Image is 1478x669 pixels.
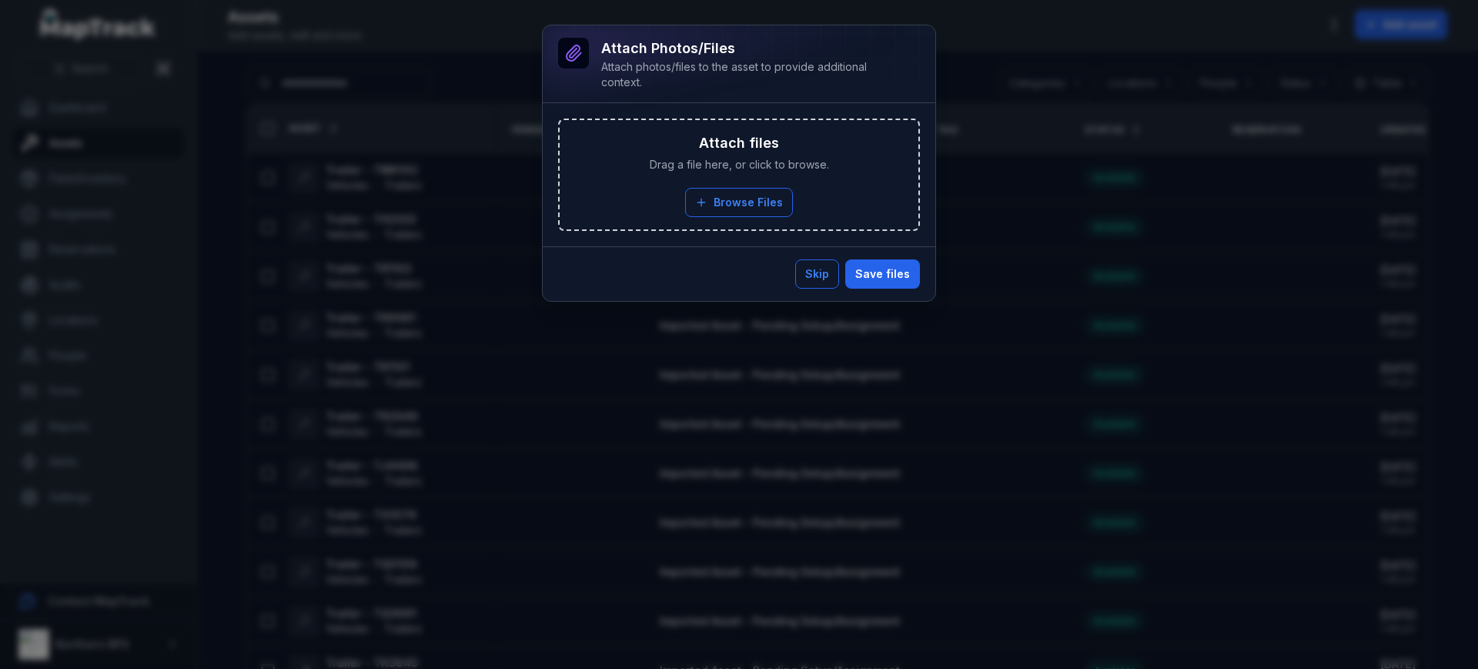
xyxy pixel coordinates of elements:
div: Attach photos/files to the asset to provide additional context. [601,59,895,90]
h3: Attach files [699,132,779,154]
button: Save files [845,259,920,289]
h3: Attach photos/files [601,38,895,59]
span: Drag a file here, or click to browse. [650,157,829,172]
button: Browse Files [685,188,793,217]
button: Skip [795,259,839,289]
